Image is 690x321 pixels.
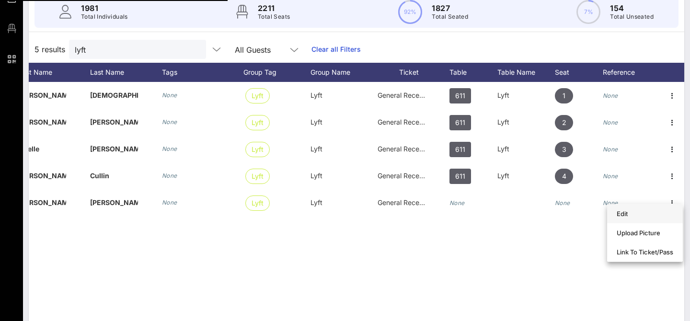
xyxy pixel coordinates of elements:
[18,82,66,109] p: [PERSON_NAME]
[563,88,565,103] span: 1
[235,46,271,54] div: All Guests
[617,229,673,237] div: Upload Picture
[162,172,177,179] i: None
[555,199,570,206] i: None
[497,109,555,136] div: Lyft
[252,196,264,210] span: Lyft
[162,118,177,126] i: None
[81,12,128,22] p: Total Individuals
[90,189,138,216] p: [PERSON_NAME]
[603,92,618,99] i: None
[252,142,264,157] span: Lyft
[497,63,555,82] div: Table Name
[229,40,306,59] div: All Guests
[562,115,566,130] span: 2
[162,199,177,206] i: None
[617,210,673,218] div: Edit
[449,63,497,82] div: Table
[258,12,290,22] p: Total Seats
[310,91,322,99] span: Lyft
[610,12,654,22] p: Total Unseated
[555,63,603,82] div: Seat
[610,2,654,14] p: 154
[252,89,264,103] span: Lyft
[243,63,310,82] div: Group Tag
[562,169,566,184] span: 4
[310,172,322,180] span: Lyft
[603,119,618,126] i: None
[617,248,673,256] div: Link To Ticket/Pass
[603,63,660,82] div: Reference
[310,198,322,206] span: Lyft
[90,136,138,162] p: [PERSON_NAME]
[162,92,177,99] i: None
[162,63,243,82] div: Tags
[432,2,468,14] p: 1827
[252,169,264,183] span: Lyft
[18,162,66,189] p: [PERSON_NAME]
[34,44,65,55] span: 5 results
[162,145,177,152] i: None
[378,118,435,126] span: General Reception
[311,44,361,55] a: Clear all Filters
[378,172,435,180] span: General Reception
[252,115,264,130] span: Lyft
[18,63,90,82] div: First Name
[455,88,465,103] span: 611
[90,162,138,189] p: Cullin
[603,146,618,153] i: None
[497,136,555,162] div: Lyft
[18,136,66,162] p: Arielle
[81,2,128,14] p: 1981
[455,115,465,130] span: 611
[18,189,66,216] p: [PERSON_NAME]
[310,145,322,153] span: Lyft
[603,199,618,206] i: None
[432,12,468,22] p: Total Seated
[90,63,162,82] div: Last Name
[455,142,465,157] span: 611
[90,109,138,136] p: [PERSON_NAME]
[378,63,449,82] div: Ticket
[497,162,555,189] div: Lyft
[258,2,290,14] p: 2211
[378,91,435,99] span: General Reception
[18,109,66,136] p: [PERSON_NAME]
[603,172,618,180] i: None
[310,63,378,82] div: Group Name
[378,198,435,206] span: General Reception
[562,142,566,157] span: 3
[497,82,555,109] div: Lyft
[455,169,465,184] span: 611
[449,199,465,206] i: None
[378,145,435,153] span: General Reception
[310,118,322,126] span: Lyft
[90,82,138,109] p: [DEMOGRAPHIC_DATA]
